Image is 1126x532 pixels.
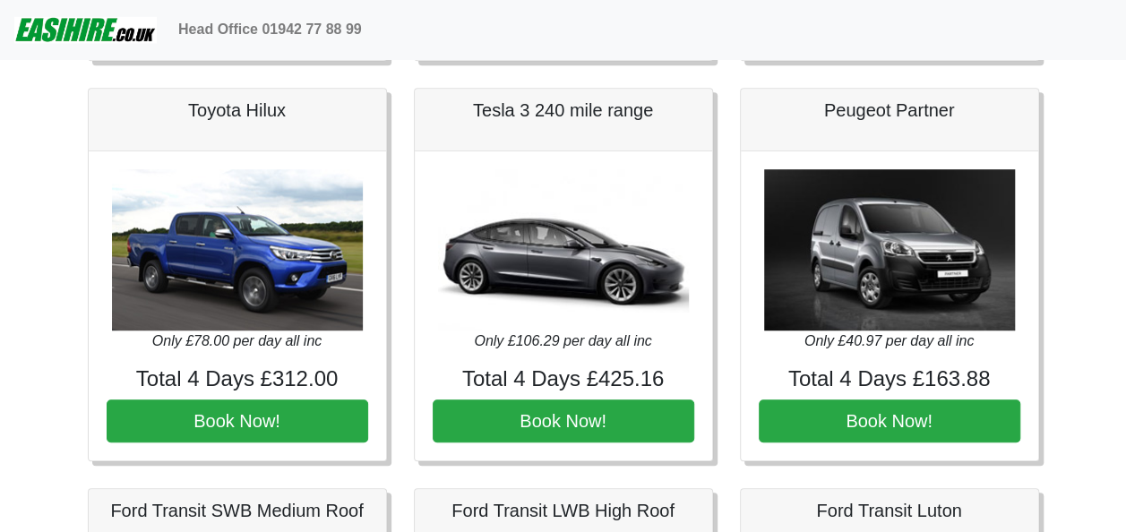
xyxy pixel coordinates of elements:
button: Book Now! [433,399,694,442]
button: Book Now! [759,399,1020,442]
h5: Ford Transit SWB Medium Roof [107,500,368,521]
i: Only £78.00 per day all inc [152,333,322,348]
img: Peugeot Partner [764,169,1015,330]
h4: Total 4 Days £425.16 [433,366,694,392]
button: Book Now! [107,399,368,442]
h5: Tesla 3 240 mile range [433,99,694,121]
h5: Ford Transit Luton [759,500,1020,521]
h5: Ford Transit LWB High Roof [433,500,694,521]
a: Head Office 01942 77 88 99 [171,12,369,47]
b: Head Office 01942 77 88 99 [178,21,362,37]
i: Only £106.29 per day all inc [474,333,651,348]
img: Toyota Hilux [112,169,363,330]
img: easihire_logo_small.png [14,12,157,47]
i: Only £40.97 per day all inc [804,333,974,348]
h4: Total 4 Days £312.00 [107,366,368,392]
img: Tesla 3 240 mile range [438,169,689,330]
h4: Total 4 Days £163.88 [759,366,1020,392]
h5: Peugeot Partner [759,99,1020,121]
h5: Toyota Hilux [107,99,368,121]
